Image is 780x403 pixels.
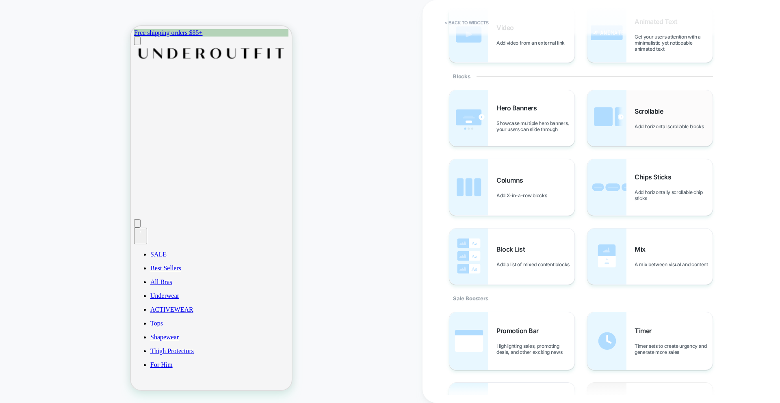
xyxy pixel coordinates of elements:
[19,239,158,246] a: Best Sellers
[19,335,158,343] a: For Him
[496,245,529,253] span: Block List
[635,394,674,403] span: Social Proof
[3,11,10,19] button: Open menu
[19,308,158,315] a: Shapewear
[3,19,158,36] img: Logo
[3,3,72,10] a: Free shipping orders $85+
[3,186,158,193] a: Go to account page
[635,173,675,181] span: Chips Sticks
[496,192,551,198] span: Add X-in-a-row blocks
[3,193,10,202] button: Open search
[635,123,708,129] span: Add horizontal scrollable blocks
[635,34,713,52] span: Get your users attention with a minimalistic yet noticeable animated text
[496,343,574,355] span: Highlighting sales, promoting deals, and other exciting news
[496,261,574,267] span: Add a list of mixed content blocks
[496,40,569,46] span: Add video from an external link
[3,202,16,218] button: Open cart
[449,285,713,312] div: Sale Boosters
[441,16,493,29] button: < Back to widgets
[635,107,667,115] span: Scrollable
[635,343,713,355] span: Timer sets to create urgency and generate more sales
[449,63,713,90] div: Blocks
[6,203,13,209] div: 3
[19,252,158,260] a: All Bras
[496,176,527,184] span: Columns
[3,30,158,37] a: Go to homepage
[496,120,574,132] span: Showcase multiple hero banners, your users can slide through
[635,245,650,253] span: Mix
[19,266,158,274] a: Underwear
[496,327,543,335] span: Promotion Bar
[19,321,158,329] a: Thigh Protectors
[635,261,712,267] span: A mix between visual and content
[19,294,158,301] a: Tops
[3,3,164,11] div: 1 / 1
[496,104,541,112] span: Hero Banners
[635,327,656,335] span: Timer
[19,280,158,287] a: ACTIVEWEAR
[635,189,713,201] span: Add horizontally scrollable chip sticks
[19,225,158,232] a: SALE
